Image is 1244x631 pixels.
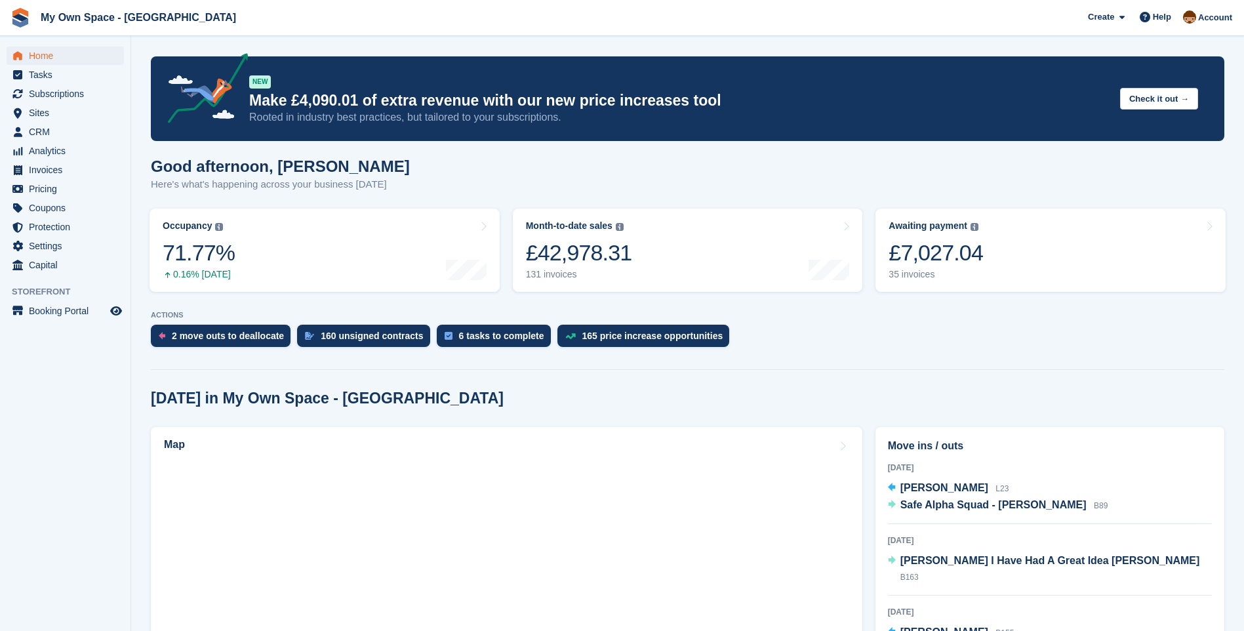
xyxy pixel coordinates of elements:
[151,177,410,192] p: Here's what's happening across your business [DATE]
[445,332,452,340] img: task-75834270c22a3079a89374b754ae025e5fb1db73e45f91037f5363f120a921f8.svg
[157,53,249,128] img: price-adjustments-announcement-icon-8257ccfd72463d97f412b2fc003d46551f7dbcb40ab6d574587a9cd5c0d94...
[29,66,108,84] span: Tasks
[7,161,124,179] a: menu
[7,104,124,122] a: menu
[971,223,978,231] img: icon-info-grey-7440780725fd019a000dd9b08b2336e03edf1995a4989e88bcd33f0948082b44.svg
[29,47,108,65] span: Home
[151,325,297,354] a: 2 move outs to deallocate
[172,331,284,341] div: 2 move outs to deallocate
[305,332,314,340] img: contract_signature_icon-13c848040528278c33f63329250d36e43548de30e8caae1d1a13099fd9432cc5.svg
[437,325,557,354] a: 6 tasks to complete
[557,325,736,354] a: 165 price increase opportunities
[875,209,1226,292] a: Awaiting payment £7,027.04 35 invoices
[163,220,212,232] div: Occupancy
[29,256,108,274] span: Capital
[29,123,108,141] span: CRM
[1120,88,1198,110] button: Check it out →
[29,302,108,320] span: Booking Portal
[582,331,723,341] div: 165 price increase opportunities
[459,331,544,341] div: 6 tasks to complete
[7,199,124,217] a: menu
[215,223,223,231] img: icon-info-grey-7440780725fd019a000dd9b08b2336e03edf1995a4989e88bcd33f0948082b44.svg
[29,142,108,160] span: Analytics
[888,553,1212,586] a: [PERSON_NAME] I Have Had A Great Idea [PERSON_NAME] B163
[7,142,124,160] a: menu
[888,438,1212,454] h2: Move ins / outs
[108,303,124,319] a: Preview store
[888,535,1212,546] div: [DATE]
[1153,10,1171,24] span: Help
[616,223,624,231] img: icon-info-grey-7440780725fd019a000dd9b08b2336e03edf1995a4989e88bcd33f0948082b44.svg
[297,325,436,354] a: 160 unsigned contracts
[900,482,988,493] span: [PERSON_NAME]
[888,480,1009,497] a: [PERSON_NAME] L23
[29,218,108,236] span: Protection
[29,237,108,255] span: Settings
[7,66,124,84] a: menu
[7,256,124,274] a: menu
[889,269,983,280] div: 35 invoices
[249,91,1110,110] p: Make £4,090.01 of extra revenue with our new price increases tool
[159,332,165,340] img: move_outs_to_deallocate_icon-f764333ba52eb49d3ac5e1228854f67142a1ed5810a6f6cc68b1a99e826820c5.svg
[888,497,1108,514] a: Safe Alpha Squad - [PERSON_NAME] B89
[1198,11,1232,24] span: Account
[526,239,632,266] div: £42,978.31
[7,302,124,320] a: menu
[164,439,185,451] h2: Map
[526,220,612,232] div: Month-to-date sales
[526,269,632,280] div: 131 invoices
[7,123,124,141] a: menu
[12,285,130,298] span: Storefront
[151,157,410,175] h1: Good afternoon, [PERSON_NAME]
[151,311,1224,319] p: ACTIONS
[7,237,124,255] a: menu
[889,239,983,266] div: £7,027.04
[29,104,108,122] span: Sites
[1094,501,1108,510] span: B89
[163,239,235,266] div: 71.77%
[900,555,1200,566] span: [PERSON_NAME] I Have Had A Great Idea [PERSON_NAME]
[7,218,124,236] a: menu
[565,333,576,339] img: price_increase_opportunities-93ffe204e8149a01c8c9dc8f82e8f89637d9d84a8eef4429ea346261dce0b2c0.svg
[321,331,423,341] div: 160 unsigned contracts
[888,606,1212,618] div: [DATE]
[1088,10,1114,24] span: Create
[888,462,1212,474] div: [DATE]
[889,220,967,232] div: Awaiting payment
[10,8,30,28] img: stora-icon-8386f47178a22dfd0bd8f6a31ec36ba5ce8667c1dd55bd0f319d3a0aa187defe.svg
[150,209,500,292] a: Occupancy 71.77% 0.16% [DATE]
[163,269,235,280] div: 0.16% [DATE]
[29,180,108,198] span: Pricing
[900,499,1087,510] span: Safe Alpha Squad - [PERSON_NAME]
[7,85,124,103] a: menu
[249,75,271,89] div: NEW
[7,47,124,65] a: menu
[900,573,919,582] span: B163
[7,180,124,198] a: menu
[29,85,108,103] span: Subscriptions
[513,209,863,292] a: Month-to-date sales £42,978.31 131 invoices
[995,484,1009,493] span: L23
[151,390,504,407] h2: [DATE] in My Own Space - [GEOGRAPHIC_DATA]
[35,7,241,28] a: My Own Space - [GEOGRAPHIC_DATA]
[29,161,108,179] span: Invoices
[249,110,1110,125] p: Rooted in industry best practices, but tailored to your subscriptions.
[1183,10,1196,24] img: Paula Harris
[29,199,108,217] span: Coupons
